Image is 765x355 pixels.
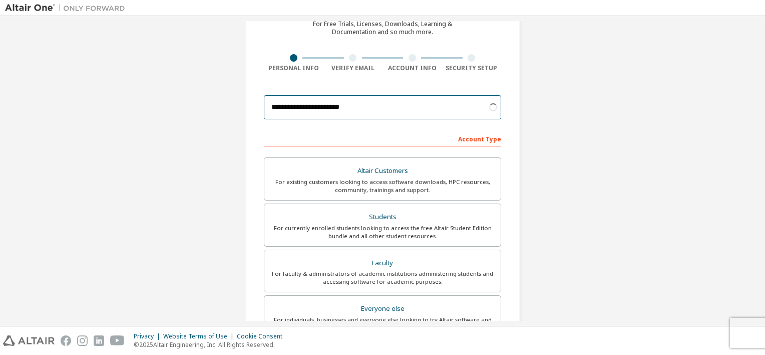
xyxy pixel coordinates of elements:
[270,164,495,178] div: Altair Customers
[270,178,495,194] div: For existing customers looking to access software downloads, HPC resources, community, trainings ...
[270,224,495,240] div: For currently enrolled students looking to access the free Altair Student Edition bundle and all ...
[382,64,442,72] div: Account Info
[61,335,71,346] img: facebook.svg
[134,332,163,340] div: Privacy
[110,335,125,346] img: youtube.svg
[264,130,501,146] div: Account Type
[3,335,55,346] img: altair_logo.svg
[270,302,495,316] div: Everyone else
[94,335,104,346] img: linkedin.svg
[313,20,452,36] div: For Free Trials, Licenses, Downloads, Learning & Documentation and so much more.
[323,64,383,72] div: Verify Email
[264,64,323,72] div: Personal Info
[77,335,88,346] img: instagram.svg
[134,340,288,349] p: © 2025 Altair Engineering, Inc. All Rights Reserved.
[237,332,288,340] div: Cookie Consent
[270,210,495,224] div: Students
[270,270,495,286] div: For faculty & administrators of academic institutions administering students and accessing softwa...
[442,64,502,72] div: Security Setup
[163,332,237,340] div: Website Terms of Use
[5,3,130,13] img: Altair One
[270,256,495,270] div: Faculty
[270,316,495,332] div: For individuals, businesses and everyone else looking to try Altair software and explore our prod...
